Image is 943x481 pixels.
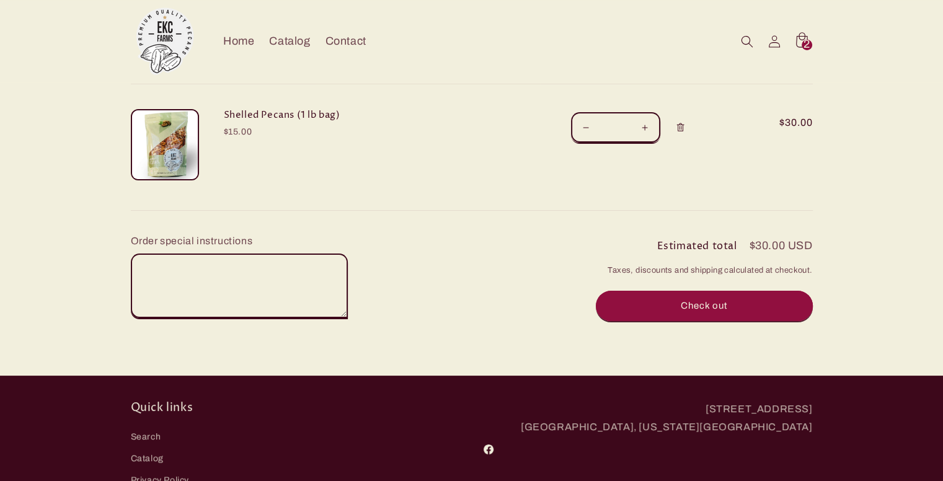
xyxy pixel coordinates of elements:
a: Contact [318,27,374,56]
small: Taxes, discounts and shipping calculated at checkout. [596,265,813,277]
p: [STREET_ADDRESS] [GEOGRAPHIC_DATA], [US_STATE][GEOGRAPHIC_DATA] [476,400,813,436]
a: Home [216,27,262,56]
input: Quantity for Shelled Pecans (1 lb bag) [600,112,631,143]
span: Home [223,34,254,48]
span: Contact [325,34,366,48]
h2: Quick links [131,400,468,415]
h2: Estimated total [657,241,737,251]
button: Check out [596,291,813,321]
a: Search [131,429,161,448]
a: EKC Pecans [126,2,203,80]
a: Catalog [262,27,317,56]
a: Catalog [131,448,164,469]
p: $30.00 USD [750,240,813,251]
span: $30.00 [761,115,812,130]
label: Order special instructions [131,235,253,246]
span: 2 [804,40,810,50]
div: $15.00 [224,125,410,138]
span: Catalog [269,34,310,48]
a: Shelled Pecans (1 lb bag) [224,109,410,121]
summary: Search [733,28,761,55]
a: Remove Shelled Pecans (1 lb bag) [670,109,691,145]
img: EKC Pecans [131,7,199,76]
